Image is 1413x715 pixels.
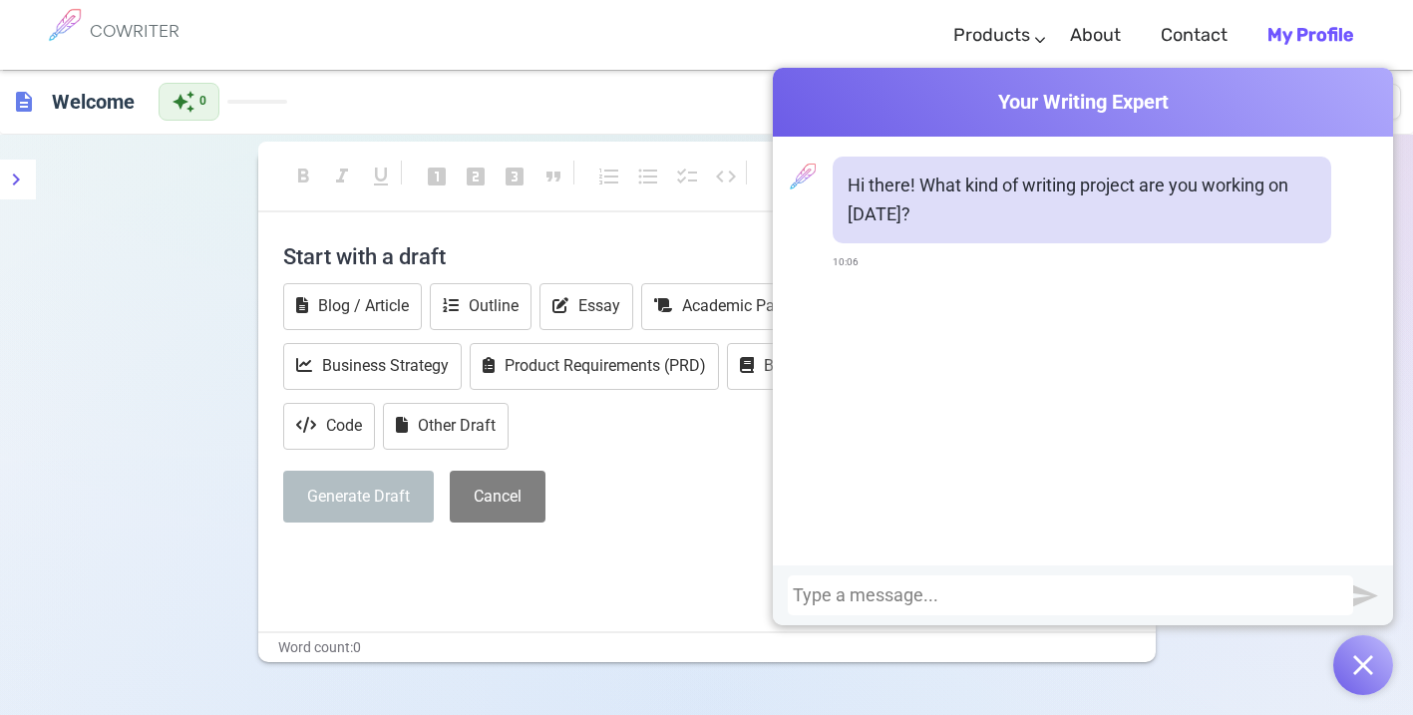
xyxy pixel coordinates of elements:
[541,165,565,188] span: format_quote
[430,283,531,330] button: Outline
[90,22,179,40] h6: COWRITER
[503,165,527,188] span: looks_3
[199,92,206,112] span: 0
[773,88,1393,117] span: Your Writing Expert
[953,6,1030,65] a: Products
[258,633,1156,662] div: Word count: 0
[283,343,462,390] button: Business Strategy
[714,165,738,188] span: code
[1353,655,1373,675] img: Open chat
[1267,6,1353,65] a: My Profile
[283,403,375,450] button: Code
[283,232,1131,280] h4: Start with a draft
[1070,6,1121,65] a: About
[783,157,823,196] img: profile
[848,172,1316,229] p: Hi there! What kind of writing project are you working on [DATE]?
[291,165,315,188] span: format_bold
[770,165,794,188] span: format_align_left
[283,471,434,524] button: Generate Draft
[597,165,621,188] span: format_list_numbered
[1161,6,1228,65] a: Contact
[369,165,393,188] span: format_underlined
[1267,24,1353,46] b: My Profile
[330,165,354,188] span: format_italic
[425,165,449,188] span: looks_one
[283,283,422,330] button: Blog / Article
[636,165,660,188] span: format_list_bulleted
[464,165,488,188] span: looks_two
[727,343,863,390] button: Book Report
[450,471,545,524] button: Cancel
[12,90,36,114] span: description
[172,90,195,114] span: auto_awesome
[675,165,699,188] span: checklist
[539,283,633,330] button: Essay
[1353,583,1378,608] img: Send
[470,343,719,390] button: Product Requirements (PRD)
[44,82,143,122] h6: Click to edit title
[383,403,509,450] button: Other Draft
[641,283,810,330] button: Academic Paper
[833,248,859,277] span: 10:06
